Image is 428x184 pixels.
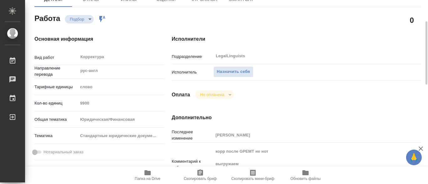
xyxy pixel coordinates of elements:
div: Подбор [195,90,234,99]
span: Нотариальный заказ [44,149,83,155]
h4: Основная информация [34,35,147,43]
span: Скопировать бриф [184,176,217,181]
span: Папка на Drive [135,176,160,181]
p: Последнее изменение [172,129,213,141]
span: Назначить себя [217,68,250,75]
button: 🙏 [406,150,422,165]
div: Подбор [65,15,94,23]
span: Скопировать мини-бриф [231,176,274,181]
p: Тарифные единицы [34,84,78,90]
h4: Исполнители [172,35,421,43]
button: Назначить себя [213,66,253,77]
div: Юридическая/Финансовая [78,114,164,125]
h4: Дополнительно [172,114,421,121]
textarea: корр после GPEMT не нот выгружаем в [GEOGRAPHIC_DATA] назначу [DATE] к 19:00 [213,146,400,182]
p: Направление перевода [34,65,78,78]
p: Общая тематика [34,116,78,123]
button: Папка на Drive [121,166,174,184]
button: Скопировать бриф [174,166,227,184]
h2: Работа [34,12,60,23]
p: Исполнитель [172,69,213,75]
span: 🙏 [409,151,419,164]
div: слово [78,82,164,92]
p: Тематика [34,133,78,139]
h2: 0 [410,15,414,25]
input: Пустое поле [78,99,164,108]
button: Подбор [68,17,86,22]
div: Стандартные юридические документы, договоры, уставы [78,130,164,141]
p: Комментарий к работе [172,158,213,171]
button: Скопировать мини-бриф [227,166,279,184]
h4: Оплата [172,91,190,99]
p: Вид работ [34,54,78,61]
p: Кол-во единиц [34,100,78,106]
span: Обновить файлы [290,176,321,181]
input: Пустое поле [213,130,400,140]
button: Не оплачена [198,92,226,97]
p: Подразделение [172,54,213,60]
button: Обновить файлы [279,166,332,184]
